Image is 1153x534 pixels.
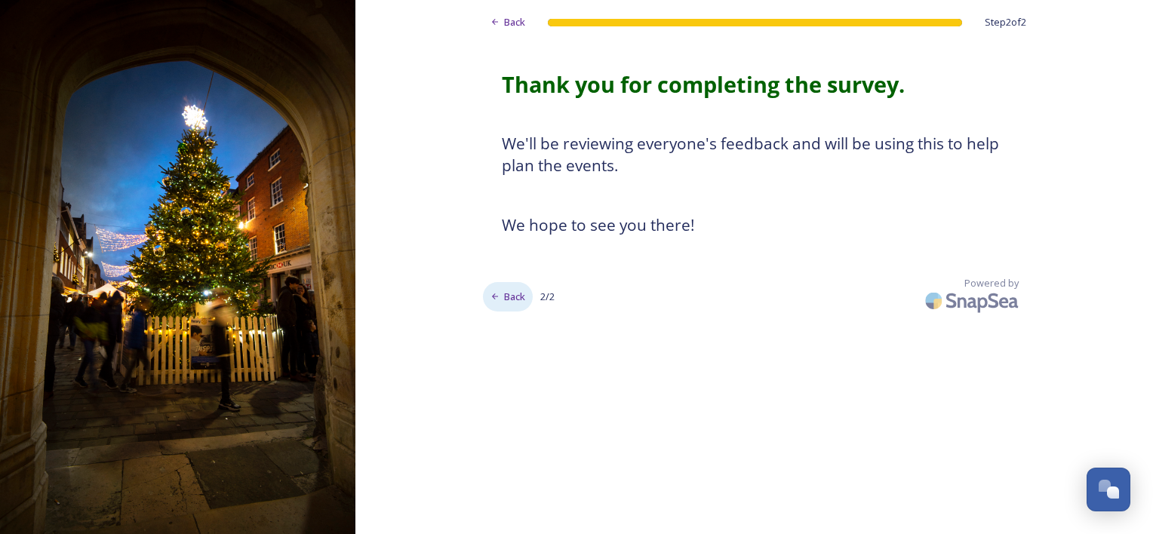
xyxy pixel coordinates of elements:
span: Step 2 of 2 [985,15,1026,29]
h3: We'll be reviewing everyone's feedback and will be using this to help plan the events. [502,133,1007,177]
img: SnapSea Logo [921,283,1026,318]
strong: Thank you for completing the survey. [502,69,905,99]
span: Powered by [964,276,1019,290]
span: Back [504,15,525,29]
span: 2 / 2 [540,290,555,304]
h3: We hope to see you there! [502,214,1007,237]
button: Open Chat [1087,468,1130,511]
span: Back [504,290,525,304]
